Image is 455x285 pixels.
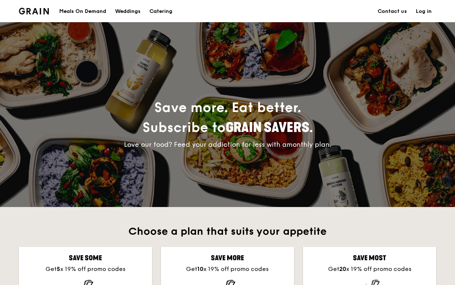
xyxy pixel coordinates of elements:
[287,140,331,149] span: monthly plan.
[339,265,346,272] strong: 20
[142,100,313,136] span: Save more. Eat better.
[111,0,145,23] a: Weddings
[149,0,172,23] div: Catering
[309,265,430,274] div: Get x 19% off promo codes
[411,0,436,23] a: Log in
[145,0,177,23] a: Catering
[115,0,141,23] div: Weddings
[19,8,49,14] img: Grain
[226,120,309,136] span: Grain Savers
[124,140,331,149] span: Love our food? Feed your addiction for less with a
[167,265,288,274] div: Get x 19% off promo codes
[309,253,430,263] div: Save most
[25,253,146,263] div: Save some
[59,0,106,23] div: Meals On Demand
[197,265,203,272] strong: 10
[128,225,327,238] span: Choose a plan that suits your appetite
[167,253,288,263] div: Save more
[373,0,411,23] a: Contact us
[57,265,60,272] strong: 5
[142,120,313,136] span: Subscribe to .
[25,265,146,274] div: Get x 19% off promo codes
